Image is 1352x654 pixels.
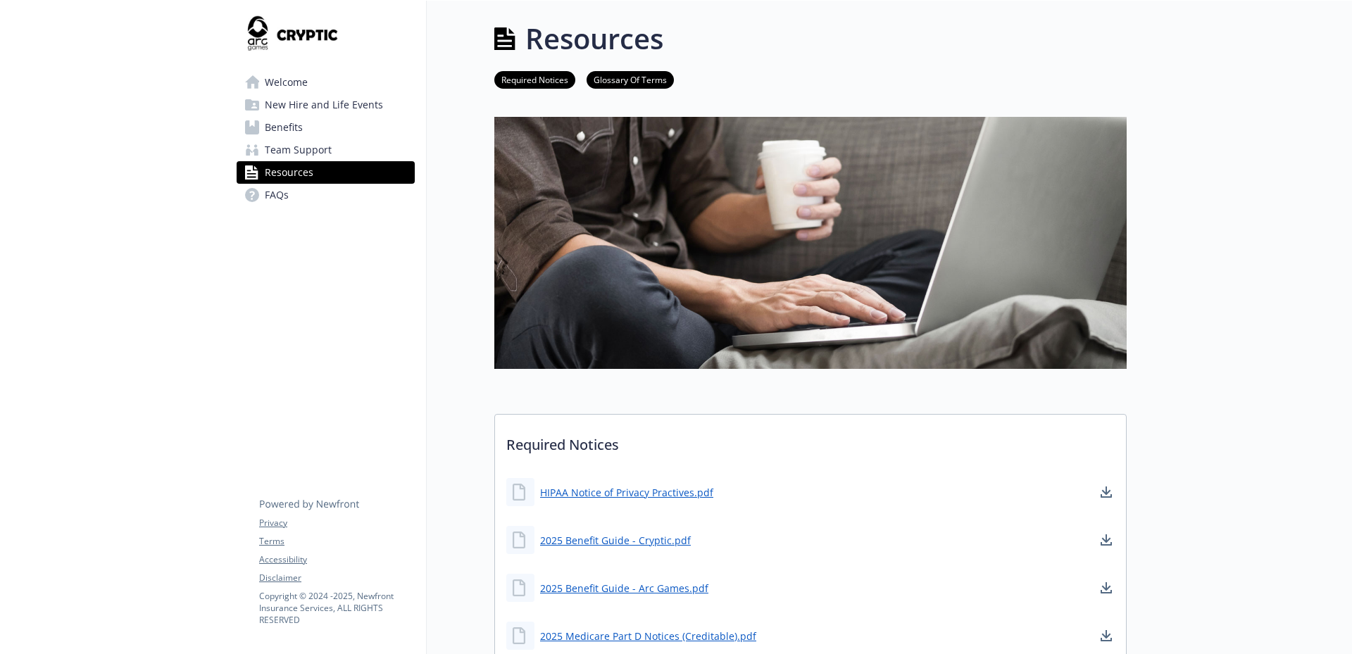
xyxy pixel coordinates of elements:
a: Team Support [237,139,415,161]
a: Welcome [237,71,415,94]
span: Resources [265,161,313,184]
a: Resources [237,161,415,184]
span: FAQs [265,184,289,206]
a: Glossary Of Terms [587,73,674,86]
span: Benefits [265,116,303,139]
a: New Hire and Life Events [237,94,415,116]
a: HIPAA Notice of Privacy Practives.pdf [540,485,713,500]
a: 2025 Benefit Guide - Arc Games.pdf [540,581,708,596]
img: resources page banner [494,117,1127,369]
a: 2025 Medicare Part D Notices (Creditable).pdf [540,629,756,643]
span: Team Support [265,139,332,161]
a: Privacy [259,517,414,529]
a: Disclaimer [259,572,414,584]
a: Accessibility [259,553,414,566]
a: download document [1098,484,1115,501]
a: download document [1098,532,1115,548]
a: download document [1098,627,1115,644]
h1: Resources [525,18,663,60]
a: 2025 Benefit Guide - Cryptic.pdf [540,533,691,548]
span: Welcome [265,71,308,94]
a: FAQs [237,184,415,206]
a: download document [1098,579,1115,596]
a: Terms [259,535,414,548]
a: Required Notices [494,73,575,86]
a: Benefits [237,116,415,139]
span: New Hire and Life Events [265,94,383,116]
p: Required Notices [495,415,1126,467]
p: Copyright © 2024 - 2025 , Newfront Insurance Services, ALL RIGHTS RESERVED [259,590,414,626]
